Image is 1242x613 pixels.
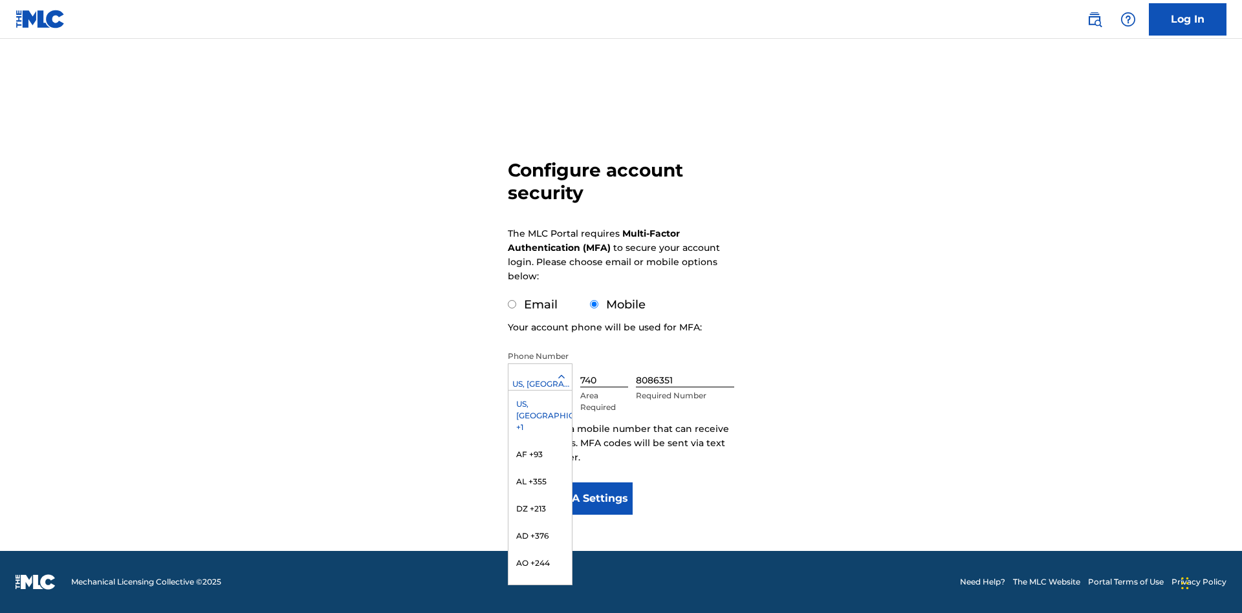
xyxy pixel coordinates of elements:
img: MLC Logo [16,10,65,28]
div: AO +244 [508,550,572,577]
iframe: Chat Widget [1177,551,1242,613]
a: The MLC Website [1013,576,1080,588]
a: Public Search [1082,6,1107,32]
h3: Configure account security [508,159,734,204]
p: Please enter a mobile number that can receive text messages. MFA codes will be sent via text to t... [508,422,734,464]
a: Portal Terms of Use [1088,576,1164,588]
p: Area Required [580,390,628,413]
div: AL +355 [508,468,572,495]
label: Mobile [606,297,646,312]
div: Help [1115,6,1141,32]
p: Required Number [636,390,734,402]
label: Email [524,297,558,312]
div: US, [GEOGRAPHIC_DATA] +1 [508,391,572,441]
div: AI +1264 [508,577,572,604]
div: AD +376 [508,522,572,550]
div: DZ +213 [508,495,572,522]
a: Log In [1149,3,1226,36]
a: Privacy Policy [1171,576,1226,588]
p: The MLC Portal requires to secure your account login. Please choose email or mobile options below: [508,226,720,283]
a: Need Help? [960,576,1005,588]
img: logo [16,574,56,590]
img: help [1120,12,1136,27]
img: search [1087,12,1102,27]
div: Drag [1181,564,1189,603]
div: AF +93 [508,441,572,468]
span: Mechanical Licensing Collective © 2025 [71,576,221,588]
div: US, [GEOGRAPHIC_DATA] +1 [508,378,572,390]
p: Your account phone will be used for MFA: [508,320,702,334]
